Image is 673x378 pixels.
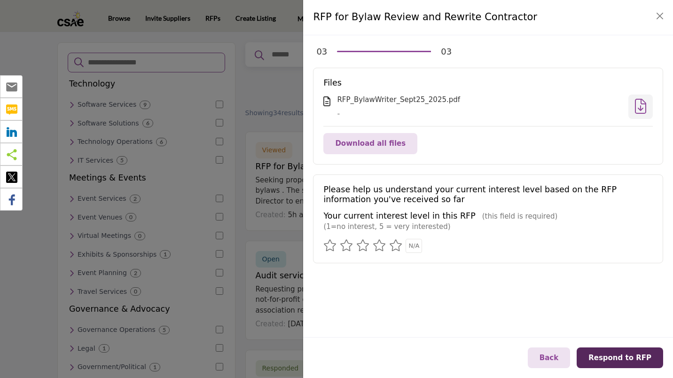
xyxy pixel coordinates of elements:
span: N/A [408,242,419,249]
h4: RFP for Bylaw Review and Rewrite Contractor [313,10,537,25]
span: Respond to RFP [588,354,651,362]
button: Respond to RFP [577,347,663,369]
button: Back [528,347,570,369]
span: (this field is required) [482,212,558,220]
h5: Files [323,78,653,88]
h5: Your current interest level in this RFP [323,211,475,221]
span: (1=no interest, 5 = very interested) [323,222,450,231]
h5: Please help us understand your current interest level based on the RFP information you've receive... [323,185,653,205]
div: 03 [316,45,327,58]
div: 03 [441,45,452,58]
span: Back [540,354,558,362]
span: - [337,109,340,118]
span: Download all files [335,139,406,148]
button: Close [653,9,666,23]
div: RFP_BylawWriter_Sept25_2025.pdf [337,94,622,105]
button: Download all files [323,133,417,154]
